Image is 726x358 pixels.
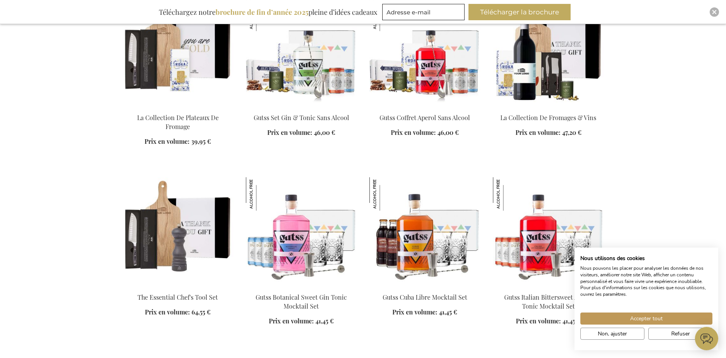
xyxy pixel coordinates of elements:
a: Gutss Non-Alcoholic Aperol Set Gutss Coffret Aperol Sans Alcool [369,103,481,111]
img: Gutss Botanical Sweet Gin Tonic Mocktail Set [246,177,279,211]
img: Gutss Cuba Libre Mocktail Set [369,177,481,286]
span: Non, ajuster [598,330,627,338]
span: Refuser [671,330,690,338]
img: Close [712,10,717,14]
a: Prix en volume: 41,45 € [516,317,581,326]
a: Gutss Botanical Sweet Gin Tonic Mocktail Set Gutss Botanical Sweet Gin Tonic Mocktail Set [246,283,357,290]
img: Gutss Botanical Sweet Gin Tonic Mocktail Set [246,177,357,286]
a: Gutss Set Gin & Tonic Sans Alcool [254,114,349,122]
span: 46,00 € [437,128,459,136]
a: Gutss Coffret Aperol Sans Alcool [380,114,470,122]
button: Accepter tous les cookies [580,313,712,325]
span: 47,20 € [562,128,581,136]
span: 41,45 € [315,317,334,325]
span: 46,00 € [314,128,335,136]
img: Gutss Cuba Libre Mocktail Set [369,177,403,211]
p: Nous pouvons les placer pour analyser les données de nos visiteurs, améliorer notre site Web, aff... [580,265,712,298]
a: Prix en volume: 47,20 € [515,128,581,137]
a: The Cheese Board Collection [122,103,233,111]
a: Gutss Italian Bittersweet Aperol Tonic Mocktail Set Gutss Italian Bittersweet Aperol Tonic Mockta... [493,283,604,290]
iframe: belco-activator-frame [695,327,718,350]
span: Prix en volume: [145,137,190,145]
a: Prix en volume: 46,00 € [267,128,335,137]
span: Prix en volume: [267,128,312,136]
a: Gutss Italian Bittersweet Aperol Tonic Mocktail Set [504,293,593,310]
button: Télécharger la brochure [468,4,571,20]
a: Prix en volume: 46,00 € [391,128,459,137]
a: The Essential Chef's Tool Set [122,283,233,290]
span: 41,45 € [439,308,457,316]
span: Prix en volume: [515,128,561,136]
a: Prix en volume: 41,45 € [269,317,334,326]
span: Prix en volume: [516,317,561,325]
a: La Collection De Fromages & Vins [500,114,596,122]
span: 39,95 € [191,137,211,145]
a: La Collection De Fromages & Vins [493,103,604,111]
button: Ajustez les préférences de cookie [580,328,644,340]
b: brochure de fin d’année 2025 [216,7,308,17]
a: La Collection De Plateaux De Fromage [137,114,219,131]
button: Refuser tous les cookies [648,328,712,340]
span: Prix en volume: [391,128,436,136]
a: Gutss Non-Alcoholic Gin & Tonic Set Gutss Set Gin & Tonic Sans Alcool [246,103,357,111]
span: Accepter tout [630,314,663,323]
a: The Essential Chef's Tool Set [138,293,218,301]
a: Gutss Botanical Sweet Gin Tonic Mocktail Set [256,293,347,310]
img: The Essential Chef's Tool Set [122,177,233,286]
img: Gutss Italian Bittersweet Aperol Tonic Mocktail Set [493,177,604,286]
span: Prix en volume: [269,317,314,325]
a: Gutss Cuba Libre Mocktail Set [383,293,467,301]
form: marketing offers and promotions [382,4,467,23]
a: Prix en volume: 41,45 € [392,308,457,317]
img: Gutss Italian Bittersweet Aperol Tonic Mocktail Set [493,177,526,211]
span: 64,55 € [192,308,211,316]
input: Adresse e-mail [382,4,465,20]
span: Prix en volume: [392,308,437,316]
a: Prix en volume: 39,95 € [145,137,211,146]
h2: Nous utilisons des cookies [580,255,712,262]
span: Prix en volume: [145,308,190,316]
div: Close [710,7,719,17]
div: Téléchargez notre pleine d’idées cadeaux [155,4,381,20]
span: 41,45 € [562,317,581,325]
a: Gutss Cuba Libre Mocktail Set Gutss Cuba Libre Mocktail Set [369,283,481,290]
a: Prix en volume: 64,55 € [145,308,211,317]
